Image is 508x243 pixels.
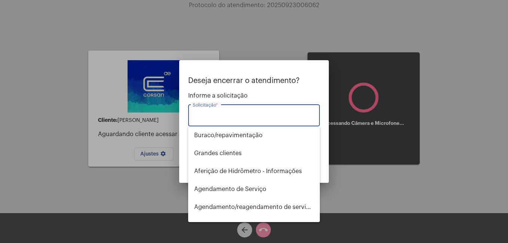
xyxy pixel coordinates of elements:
[194,144,314,162] span: ⁠Grandes clientes
[193,114,315,120] input: Buscar solicitação
[194,198,314,216] span: Agendamento/reagendamento de serviços - informações
[194,180,314,198] span: Agendamento de Serviço
[194,216,314,234] span: Alterar nome do usuário na fatura
[188,77,320,85] p: Deseja encerrar o atendimento?
[194,126,314,144] span: ⁠Buraco/repavimentação
[194,162,314,180] span: Aferição de Hidrômetro - Informações
[188,92,320,99] span: Informe a solicitação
